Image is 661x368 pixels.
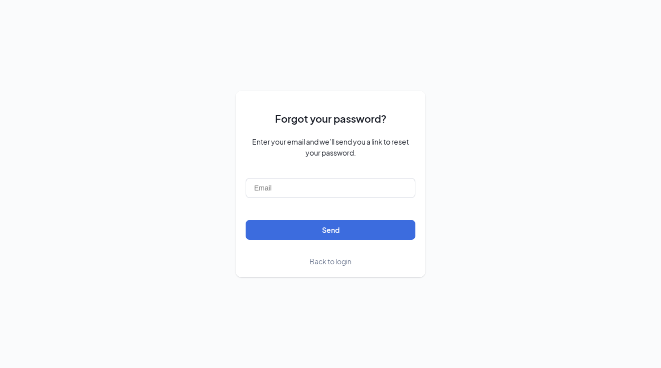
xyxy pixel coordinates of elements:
[246,136,415,158] span: Enter your email and we’ll send you a link to reset your password.
[310,257,351,266] span: Back to login
[246,220,415,240] button: Send
[310,256,351,267] a: Back to login
[246,178,415,198] input: Email
[275,111,386,126] span: Forgot your password?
